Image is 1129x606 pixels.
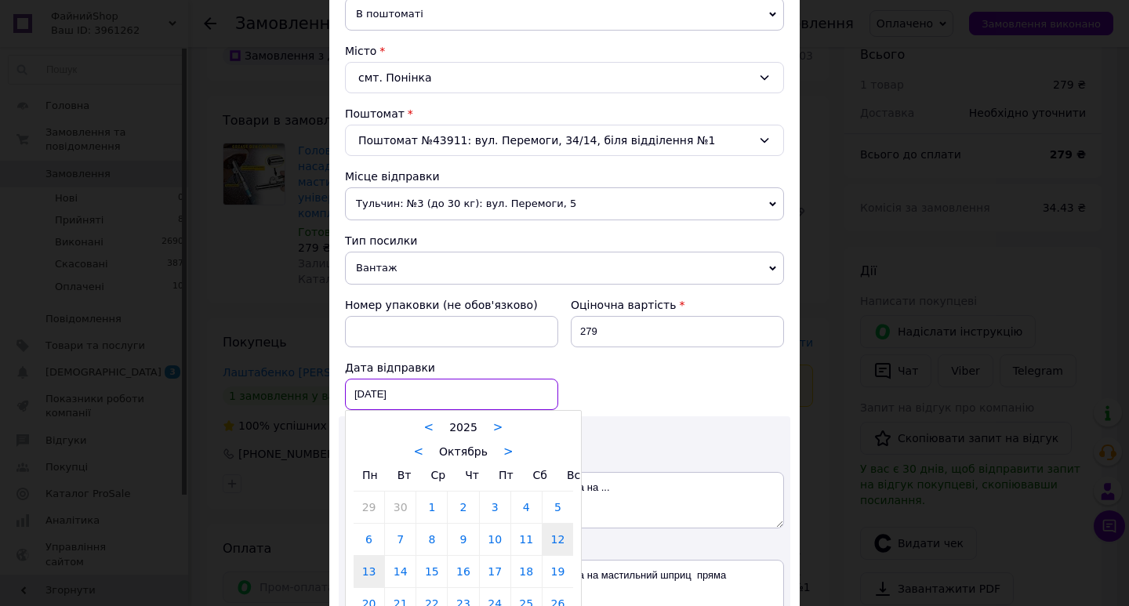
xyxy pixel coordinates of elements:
a: 6 [354,524,384,555]
span: Чт [465,469,479,481]
a: 16 [448,556,478,587]
a: 12 [543,524,573,555]
a: 14 [385,556,416,587]
a: < [424,420,434,434]
span: 2025 [449,421,477,434]
a: 19 [543,556,573,587]
span: Сб [533,469,547,481]
a: 17 [480,556,510,587]
span: Пн [362,469,378,481]
a: 10 [480,524,510,555]
span: Вс [567,469,580,481]
a: 30 [385,492,416,523]
a: 29 [354,492,384,523]
a: 18 [511,556,542,587]
a: 7 [385,524,416,555]
a: 11 [511,524,542,555]
a: 15 [416,556,447,587]
span: Вт [398,469,412,481]
a: 13 [354,556,384,587]
a: 8 [416,524,447,555]
a: < [414,445,424,459]
a: 5 [543,492,573,523]
a: 2 [448,492,478,523]
a: 9 [448,524,478,555]
a: > [493,420,503,434]
span: Ср [430,469,445,481]
span: Октябрь [439,445,488,458]
a: 1 [416,492,447,523]
a: 4 [511,492,542,523]
span: Пт [499,469,514,481]
a: > [503,445,514,459]
a: 3 [480,492,510,523]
